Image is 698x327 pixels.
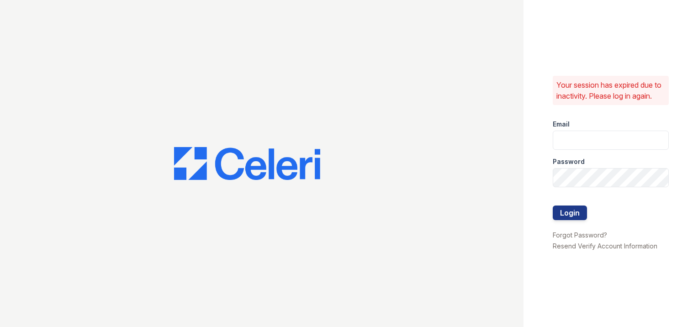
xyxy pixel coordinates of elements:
[553,206,587,220] button: Login
[556,79,665,101] p: Your session has expired due to inactivity. Please log in again.
[174,147,320,180] img: CE_Logo_Blue-a8612792a0a2168367f1c8372b55b34899dd931a85d93a1a3d3e32e68fde9ad4.png
[553,157,585,166] label: Password
[553,231,607,239] a: Forgot Password?
[553,242,657,250] a: Resend Verify Account Information
[553,120,570,129] label: Email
